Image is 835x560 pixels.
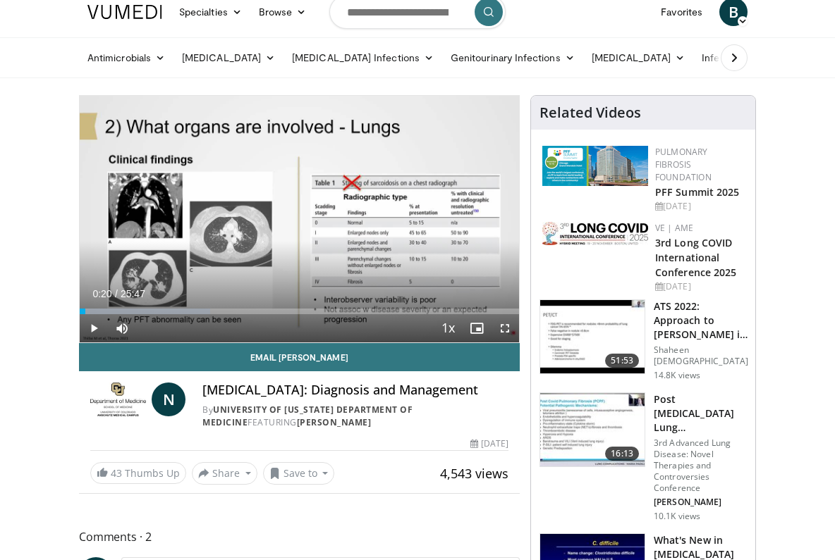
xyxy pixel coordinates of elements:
[542,146,648,186] img: 84d5d865-2f25-481a-859d-520685329e32.png.150x105_q85_autocrop_double_scale_upscale_version-0.2.png
[655,185,740,199] a: PFF Summit 2025
[192,462,257,485] button: Share
[605,447,639,461] span: 16:13
[542,222,648,245] img: a2792a71-925c-4fc2-b8ef-8d1b21aec2f7.png.150x105_q85_autocrop_double_scale_upscale_version-0.2.jpg
[654,511,700,522] p: 10.1K views
[605,354,639,368] span: 51:53
[654,344,748,367] p: Shaheen [DEMOGRAPHIC_DATA]
[442,44,583,72] a: Genitourinary Infections
[87,5,162,19] img: VuMedi Logo
[115,288,118,299] span: /
[655,280,744,293] div: [DATE]
[655,200,744,213] div: [DATE]
[540,299,747,381] a: 51:53 ATS 2022: Approach to [PERSON_NAME] in [DATE] Shaheen [DEMOGRAPHIC_DATA] 14.8K views
[491,314,519,342] button: Fullscreen
[121,288,145,299] span: 25:47
[80,96,519,342] video-js: Video Player
[297,416,372,428] a: [PERSON_NAME]
[284,44,442,72] a: [MEDICAL_DATA] Infections
[80,314,108,342] button: Play
[434,314,463,342] button: Playback Rate
[202,382,508,398] h4: [MEDICAL_DATA]: Diagnosis and Management
[92,288,111,299] span: 0:20
[655,146,712,183] a: Pulmonary Fibrosis Foundation
[108,314,136,342] button: Mute
[152,382,185,416] a: N
[173,44,284,72] a: [MEDICAL_DATA]
[583,44,693,72] a: [MEDICAL_DATA]
[540,392,747,522] a: 16:13 Post [MEDICAL_DATA] Lung Complications 3rd Advanced Lung Disease: Novel Therapies and Contr...
[463,314,491,342] button: Enable picture-in-picture mode
[654,299,748,342] h3: ATS 2022: Approach to [PERSON_NAME] in [DATE]
[655,222,693,234] a: VE | AME
[655,236,737,279] a: 3rd Long COVID International Conference 2025
[79,343,520,371] a: Email [PERSON_NAME]
[540,104,641,121] h4: Related Videos
[654,370,700,381] p: 14.8K views
[111,466,122,480] span: 43
[654,497,747,508] p: [PERSON_NAME]
[90,462,186,484] a: 43 Thumbs Up
[79,44,173,72] a: Antimicrobials
[79,528,520,546] span: Comments 2
[202,404,413,428] a: University of [US_STATE] Department of Medicine
[440,465,508,482] span: 4,543 views
[90,382,146,416] img: University of Colorado Department of Medicine
[654,392,747,435] h3: Post [MEDICAL_DATA] Lung Complications
[80,309,519,314] div: Progress Bar
[540,393,645,466] img: 667297da-f7fe-4586-84bf-5aeb1aa9adcb.150x105_q85_crop-smart_upscale.jpg
[654,437,747,494] p: 3rd Advanced Lung Disease: Novel Therapies and Controversies Conference
[202,404,508,429] div: By FEATURING
[263,462,335,485] button: Save to
[540,300,645,373] img: 5903cf87-07ec-4ec6-b228-01333f75c79d.150x105_q85_crop-smart_upscale.jpg
[470,437,508,450] div: [DATE]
